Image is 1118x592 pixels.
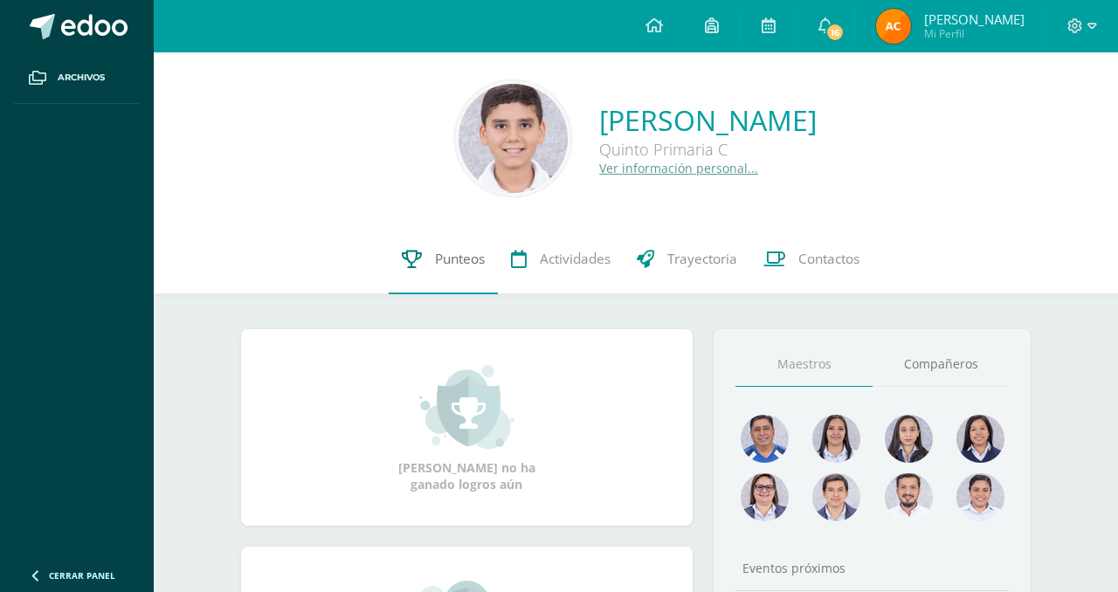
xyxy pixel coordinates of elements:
[873,342,1010,387] a: Compañeros
[885,415,933,463] img: 522dc90edefdd00265ec7718d30b3fcb.png
[58,71,105,85] span: Archivos
[599,160,758,176] a: Ver información personal...
[599,101,817,139] a: [PERSON_NAME]
[750,224,873,294] a: Contactos
[735,342,873,387] a: Maestros
[667,250,737,268] span: Trayectoria
[14,52,140,104] a: Archivos
[798,250,859,268] span: Contactos
[812,415,860,463] img: 06db005d3c0fafa7117f50787961da9c.png
[924,10,1025,28] span: [PERSON_NAME]
[956,473,1004,521] img: 51cd120af2e7b2e3e298fdb293d6118d.png
[924,26,1025,41] span: Mi Perfil
[741,473,789,521] img: 8362f987eb2848dbd6dae05437e53255.png
[876,9,911,44] img: cf23f2559fb4d6a6ba4fac9e8b6311d9.png
[956,415,1004,463] img: 21100ed4c967214a1caac39260a675f5.png
[459,84,568,193] img: ef20388f0c3c9bdb8138e55b59c5b856.png
[419,363,514,451] img: achievement_small.png
[599,139,817,160] div: Quinto Primaria C
[624,224,750,294] a: Trayectoria
[885,473,933,521] img: e324cd2860608120a0417e01f7b89804.png
[540,250,611,268] span: Actividades
[379,363,554,492] div: [PERSON_NAME] no ha ganado logros aún
[735,560,1009,576] div: Eventos próximos
[825,23,845,42] span: 16
[812,473,860,521] img: 79615471927fb44a55a85da602df09cc.png
[49,569,115,582] span: Cerrar panel
[498,224,624,294] a: Actividades
[389,224,498,294] a: Punteos
[741,415,789,463] img: 3fa84f42f3e29fcac37698908b932198.png
[435,250,485,268] span: Punteos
